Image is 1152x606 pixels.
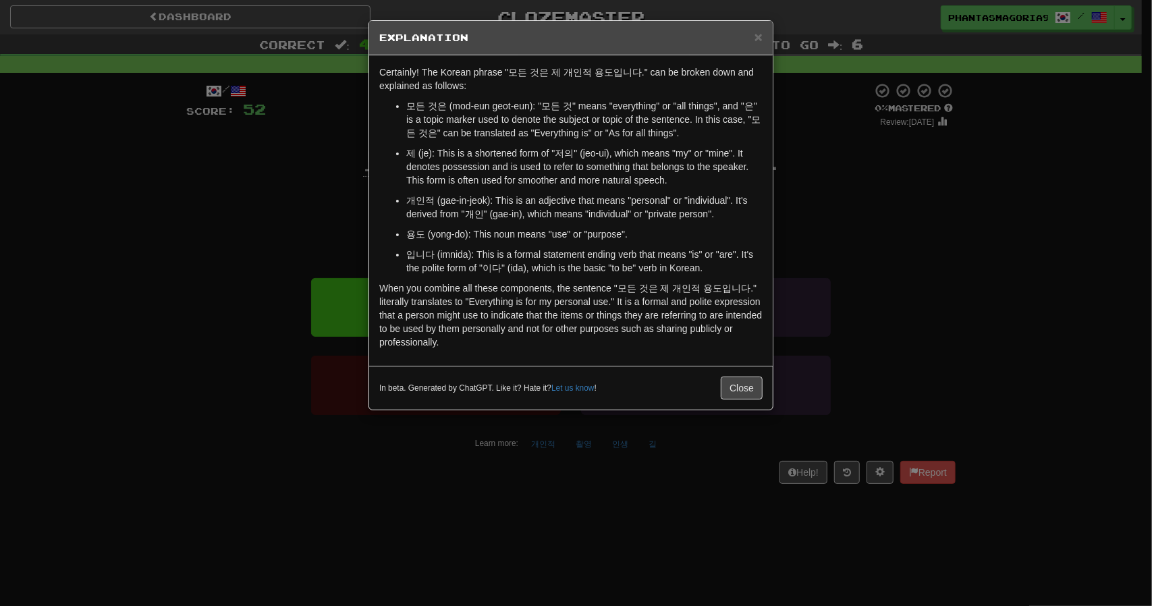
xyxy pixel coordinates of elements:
[721,377,763,400] button: Close
[379,65,763,92] p: Certainly! The Korean phrase "모든 것은 제 개인적 용도입니다." can be broken down and explained as follows:
[406,227,763,241] p: 용도 (yong-do): This noun means "use" or "purpose".
[406,146,763,187] p: 제 (je): This is a shortened form of "저의" (jeo-ui), which means "my" or "mine". It denotes possess...
[755,29,763,45] span: ×
[551,383,594,393] a: Let us know
[755,30,763,44] button: Close
[379,281,763,349] p: When you combine all these components, the sentence "모든 것은 제 개인적 용도입니다." literally translates to ...
[379,383,597,394] small: In beta. Generated by ChatGPT. Like it? Hate it? !
[379,31,763,45] h5: Explanation
[406,194,763,221] p: 개인적 (gae-in-jeok): This is an adjective that means "personal" or "individual". It's derived from ...
[406,248,763,275] p: 입니다 (imnida): This is a formal statement ending verb that means "is" or "are". It's the polite fo...
[406,99,763,140] p: 모든 것은 (mod-eun geot-eun): "모든 것" means "everything" or "all things", and "은" is a topic marker us...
